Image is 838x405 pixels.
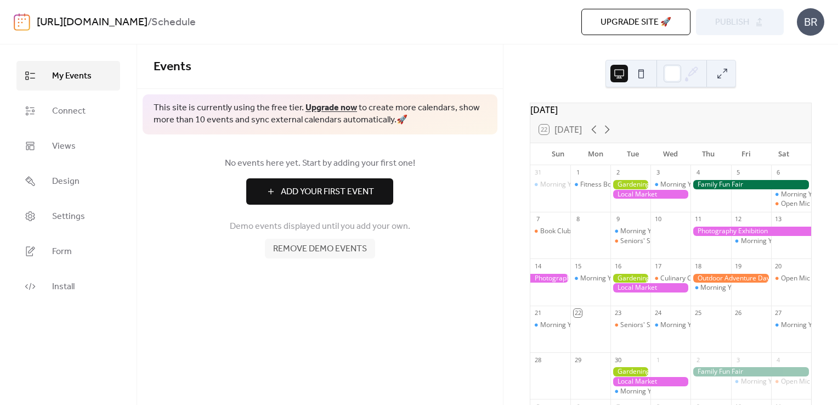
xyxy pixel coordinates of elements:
[530,320,570,330] div: Morning Yoga Bliss
[614,143,652,165] div: Tue
[52,140,76,153] span: Views
[774,309,783,317] div: 27
[530,227,570,236] div: Book Club Gathering
[574,356,582,364] div: 29
[16,272,120,301] a: Install
[650,180,690,189] div: Morning Yoga Bliss
[610,274,650,283] div: Gardening Workshop
[660,274,730,283] div: Culinary Cooking Class
[734,215,743,223] div: 12
[774,262,783,270] div: 20
[37,12,148,33] a: [URL][DOMAIN_NAME]
[154,55,191,79] span: Events
[694,309,702,317] div: 25
[797,8,824,36] div: BR
[610,387,650,396] div: Morning Yoga Bliss
[16,201,120,231] a: Settings
[654,309,662,317] div: 24
[246,178,393,205] button: Add Your First Event
[151,12,196,33] b: Schedule
[610,367,650,376] div: Gardening Workshop
[734,356,743,364] div: 3
[731,377,771,386] div: Morning Yoga Bliss
[540,320,599,330] div: Morning Yoga Bliss
[16,61,120,91] a: My Events
[14,13,30,31] img: logo
[741,377,800,386] div: Morning Yoga Bliss
[614,356,622,364] div: 30
[620,387,679,396] div: Morning Yoga Bliss
[570,274,610,283] div: Morning Yoga Bliss
[690,227,811,236] div: Photography Exhibition
[620,320,678,330] div: Seniors' Social Tea
[305,99,357,116] a: Upgrade now
[610,180,650,189] div: Gardening Workshop
[534,356,542,364] div: 28
[570,180,610,189] div: Fitness Bootcamp
[52,280,75,294] span: Install
[534,168,542,177] div: 31
[727,143,765,165] div: Fri
[660,320,719,330] div: Morning Yoga Bliss
[734,262,743,270] div: 19
[580,180,635,189] div: Fitness Bootcamp
[734,168,743,177] div: 5
[16,131,120,161] a: Views
[690,274,771,283] div: Outdoor Adventure Day
[654,215,662,223] div: 10
[734,309,743,317] div: 26
[52,105,86,118] span: Connect
[660,180,719,189] div: Morning Yoga Bliss
[148,12,151,33] b: /
[781,377,828,386] div: Open Mic Night
[540,227,603,236] div: Book Club Gathering
[540,180,599,189] div: Morning Yoga Bliss
[774,215,783,223] div: 13
[700,283,759,292] div: Morning Yoga Bliss
[774,168,783,177] div: 6
[654,262,662,270] div: 17
[574,262,582,270] div: 15
[765,143,802,165] div: Sat
[781,199,828,209] div: Open Mic Night
[265,239,375,258] button: Remove demo events
[741,237,800,246] div: Morning Yoga Bliss
[52,245,72,258] span: Form
[654,356,662,364] div: 1
[654,168,662,177] div: 3
[539,143,577,165] div: Sun
[610,227,650,236] div: Morning Yoga Bliss
[530,180,570,189] div: Morning Yoga Bliss
[690,367,811,376] div: Family Fun Fair
[690,180,811,189] div: Family Fun Fair
[614,215,622,223] div: 9
[576,143,614,165] div: Mon
[694,262,702,270] div: 18
[580,274,639,283] div: Morning Yoga Bliss
[534,215,542,223] div: 7
[601,16,671,29] span: Upgrade site 🚀
[610,320,650,330] div: Seniors' Social Tea
[52,70,92,83] span: My Events
[690,283,731,292] div: Morning Yoga Bliss
[154,157,486,170] span: No events here yet. Start by adding your first one!
[650,274,690,283] div: Culinary Cooking Class
[273,243,367,256] span: Remove demo events
[771,190,811,199] div: Morning Yoga Bliss
[574,168,582,177] div: 1
[731,237,771,246] div: Morning Yoga Bliss
[774,356,783,364] div: 4
[530,103,811,116] div: [DATE]
[534,309,542,317] div: 21
[16,166,120,196] a: Design
[610,190,690,199] div: Local Market
[230,220,410,233] span: Demo events displayed until you add your own.
[574,215,582,223] div: 8
[614,262,622,270] div: 16
[694,356,702,364] div: 2
[694,168,702,177] div: 4
[52,175,80,188] span: Design
[652,143,690,165] div: Wed
[154,178,486,205] a: Add Your First Event
[781,274,828,283] div: Open Mic Night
